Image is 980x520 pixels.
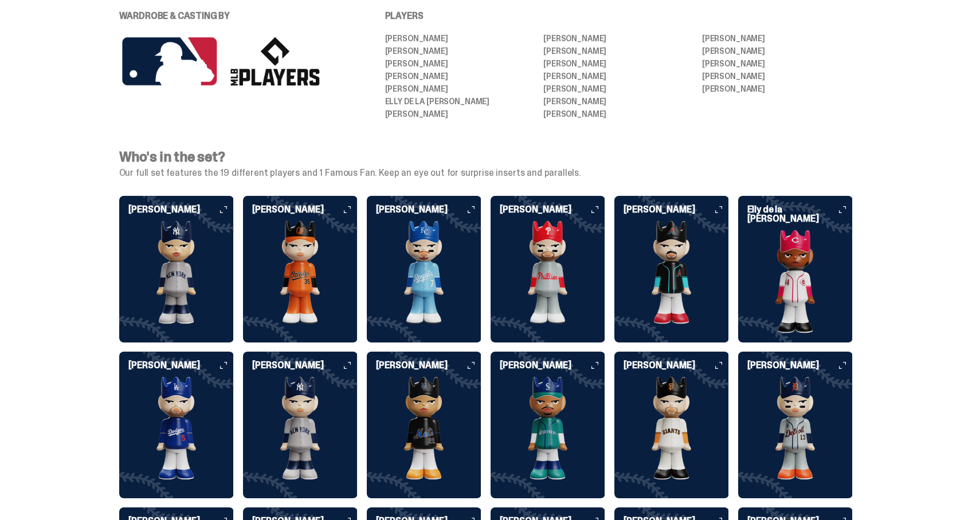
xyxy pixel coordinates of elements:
[491,221,605,324] img: card image
[128,361,234,370] h6: [PERSON_NAME]
[385,110,536,118] li: [PERSON_NAME]
[376,205,481,214] h6: [PERSON_NAME]
[385,97,536,105] li: Elly De La [PERSON_NAME]
[243,377,358,480] img: card image
[543,72,694,80] li: [PERSON_NAME]
[491,377,605,480] img: card image
[367,221,481,324] img: card image
[252,361,358,370] h6: [PERSON_NAME]
[543,110,694,118] li: [PERSON_NAME]
[385,60,536,68] li: [PERSON_NAME]
[702,60,853,68] li: [PERSON_NAME]
[543,97,694,105] li: [PERSON_NAME]
[738,377,853,480] img: card image
[376,361,481,370] h6: [PERSON_NAME]
[543,47,694,55] li: [PERSON_NAME]
[385,72,536,80] li: [PERSON_NAME]
[500,361,605,370] h6: [PERSON_NAME]
[385,85,536,93] li: [PERSON_NAME]
[385,11,853,21] p: PLAYERS
[119,377,234,480] img: card image
[243,221,358,324] img: card image
[624,361,729,370] h6: [PERSON_NAME]
[119,168,853,178] p: Our full set features the 19 different players and 1 Famous Fan. Keep an eye out for surprise ins...
[119,150,853,164] h4: Who's in the set?
[614,221,729,324] img: card image
[543,60,694,68] li: [PERSON_NAME]
[543,34,694,42] li: [PERSON_NAME]
[367,377,481,480] img: card image
[624,205,729,214] h6: [PERSON_NAME]
[119,221,234,324] img: card image
[543,85,694,93] li: [PERSON_NAME]
[119,34,320,89] img: MLB%20logos.png
[738,230,853,333] img: card image
[702,85,853,93] li: [PERSON_NAME]
[747,361,853,370] h6: [PERSON_NAME]
[385,34,536,42] li: [PERSON_NAME]
[385,47,536,55] li: [PERSON_NAME]
[702,47,853,55] li: [PERSON_NAME]
[252,205,358,214] h6: [PERSON_NAME]
[702,72,853,80] li: [PERSON_NAME]
[702,34,853,42] li: [PERSON_NAME]
[614,377,729,480] img: card image
[747,205,853,223] h6: Elly de la [PERSON_NAME]
[128,205,234,214] h6: [PERSON_NAME]
[119,11,353,21] p: WARDROBE & CASTING BY
[500,205,605,214] h6: [PERSON_NAME]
